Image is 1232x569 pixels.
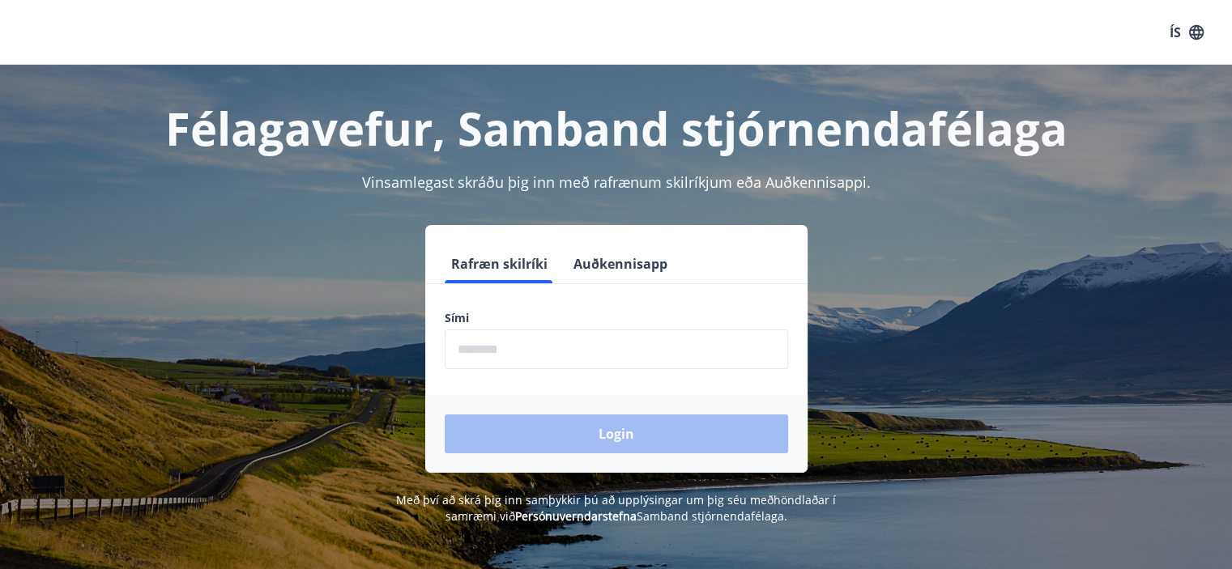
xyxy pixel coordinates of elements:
[1161,18,1213,47] button: ÍS
[396,492,836,524] span: Með því að skrá þig inn samþykkir þú að upplýsingar um þig séu meðhöndlaðar í samræmi við Samband...
[567,244,674,283] button: Auðkennisapp
[445,244,554,283] button: Rafræn skilríki
[362,172,871,192] span: Vinsamlegast skráðu þig inn með rafrænum skilríkjum eða Auðkennisappi.
[515,508,637,524] a: Persónuverndarstefna
[53,97,1180,159] h1: Félagavefur, Samband stjórnendafélaga
[445,310,788,326] label: Sími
